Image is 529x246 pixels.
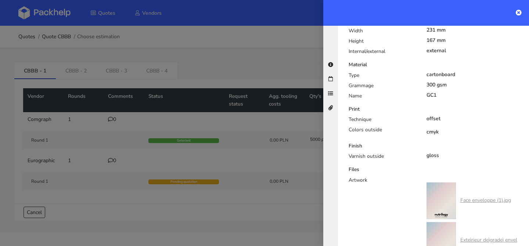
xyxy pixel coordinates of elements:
div: Internal/external [343,48,421,58]
b: Files [349,166,359,173]
div: Technique [343,116,421,126]
div: Varnish outside [343,153,421,163]
div: Width [343,27,421,38]
div: cartonboard [427,72,524,78]
div: external [427,48,524,54]
b: Print [349,106,360,113]
div: gloss [427,153,524,158]
div: offset [427,116,524,122]
div: cmyk [427,129,524,135]
div: Grammage [343,82,421,92]
div: Height [343,38,421,48]
a: Face enveloppe (1).jpg [460,197,511,204]
div: 167 mm [427,38,524,43]
div: Type [343,72,421,82]
div: Name [343,92,421,103]
div: GC1 [427,92,524,98]
div: Colors outside [343,126,421,139]
b: Material [349,61,367,68]
img: cef53337-b4db-4007-9c85-0d35821c2e09 [427,182,456,219]
div: 231 mm [427,27,524,33]
b: Finish [349,142,362,149]
div: 300 gsm [427,82,524,88]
